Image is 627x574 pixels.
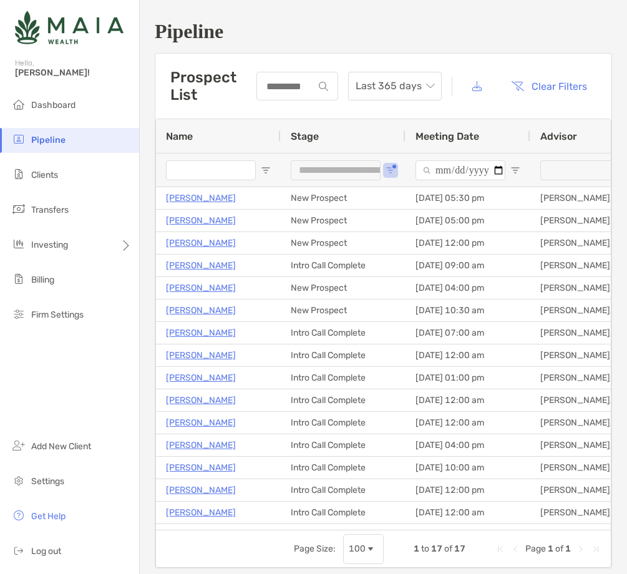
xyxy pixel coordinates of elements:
[11,202,26,216] img: transfers icon
[406,210,530,231] div: [DATE] 05:00 pm
[15,67,132,78] span: [PERSON_NAME]!
[11,132,26,147] img: pipeline icon
[31,441,91,452] span: Add New Client
[166,348,236,363] a: [PERSON_NAME]
[281,479,406,501] div: Intro Call Complete
[166,160,256,180] input: Name Filter Input
[281,232,406,254] div: New Prospect
[166,370,236,386] a: [PERSON_NAME]
[281,299,406,321] div: New Prospect
[406,232,530,254] div: [DATE] 12:00 pm
[281,255,406,276] div: Intro Call Complete
[166,505,236,520] a: [PERSON_NAME]
[166,235,236,251] p: [PERSON_NAME]
[548,543,553,554] span: 1
[281,412,406,434] div: Intro Call Complete
[15,5,124,50] img: Zoe Logo
[166,130,193,142] span: Name
[406,187,530,209] div: [DATE] 05:30 pm
[281,434,406,456] div: Intro Call Complete
[343,534,384,564] div: Page Size
[591,544,601,554] div: Last Page
[576,544,586,554] div: Next Page
[281,457,406,479] div: Intro Call Complete
[31,135,66,145] span: Pipeline
[166,303,236,318] a: [PERSON_NAME]
[525,543,546,554] span: Page
[166,460,236,475] p: [PERSON_NAME]
[454,543,465,554] span: 17
[416,130,479,142] span: Meeting Date
[406,299,530,321] div: [DATE] 10:30 am
[356,72,434,100] span: Last 365 days
[166,437,236,453] a: [PERSON_NAME]
[166,482,236,498] a: [PERSON_NAME]
[170,69,256,104] h3: Prospect List
[406,277,530,299] div: [DATE] 04:00 pm
[444,543,452,554] span: of
[281,389,406,411] div: Intro Call Complete
[386,165,396,175] button: Open Filter Menu
[414,543,419,554] span: 1
[31,275,54,285] span: Billing
[416,160,505,180] input: Meeting Date Filter Input
[31,205,69,215] span: Transfers
[281,524,406,546] div: New Prospect
[281,210,406,231] div: New Prospect
[294,543,336,554] div: Page Size:
[406,457,530,479] div: [DATE] 10:00 am
[166,392,236,408] a: [PERSON_NAME]
[166,190,236,206] a: [PERSON_NAME]
[281,502,406,523] div: Intro Call Complete
[166,527,236,543] a: [PERSON_NAME]
[281,367,406,389] div: Intro Call Complete
[349,543,366,554] div: 100
[406,502,530,523] div: [DATE] 12:00 am
[495,544,505,554] div: First Page
[510,165,520,175] button: Open Filter Menu
[565,543,571,554] span: 1
[502,72,596,100] button: Clear Filters
[166,415,236,430] a: [PERSON_NAME]
[31,309,84,320] span: Firm Settings
[11,236,26,251] img: investing icon
[540,130,577,142] span: Advisor
[406,367,530,389] div: [DATE] 01:00 pm
[31,476,64,487] span: Settings
[166,280,236,296] a: [PERSON_NAME]
[11,543,26,558] img: logout icon
[155,20,612,43] h1: Pipeline
[406,412,530,434] div: [DATE] 12:00 am
[281,344,406,366] div: Intro Call Complete
[11,167,26,182] img: clients icon
[11,97,26,112] img: dashboard icon
[281,277,406,299] div: New Prospect
[166,258,236,273] p: [PERSON_NAME]
[406,344,530,366] div: [DATE] 12:00 am
[261,165,271,175] button: Open Filter Menu
[421,543,429,554] span: to
[166,213,236,228] a: [PERSON_NAME]
[291,130,319,142] span: Stage
[406,255,530,276] div: [DATE] 09:00 am
[166,325,236,341] a: [PERSON_NAME]
[406,479,530,501] div: [DATE] 12:00 pm
[31,100,75,110] span: Dashboard
[31,511,66,522] span: Get Help
[406,389,530,411] div: [DATE] 12:00 am
[406,524,530,546] div: [DATE] 05:30 pm
[281,322,406,344] div: Intro Call Complete
[406,434,530,456] div: [DATE] 04:00 pm
[406,322,530,344] div: [DATE] 07:00 am
[431,543,442,554] span: 17
[281,187,406,209] div: New Prospect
